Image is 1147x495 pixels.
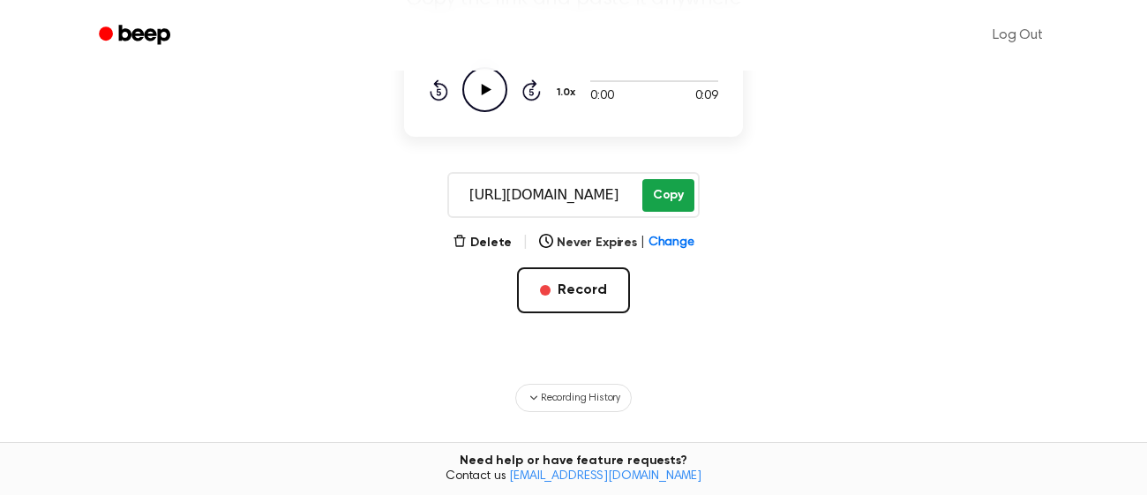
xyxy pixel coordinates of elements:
[641,234,645,252] span: |
[541,390,620,406] span: Recording History
[975,14,1061,56] a: Log Out
[695,87,718,106] span: 0:09
[590,87,613,106] span: 0:00
[642,179,694,212] button: Copy
[522,232,529,253] span: |
[515,384,632,412] button: Recording History
[509,470,701,483] a: [EMAIL_ADDRESS][DOMAIN_NAME]
[539,234,694,252] button: Never Expires|Change
[453,234,512,252] button: Delete
[555,78,581,108] button: 1.0x
[11,469,1136,485] span: Contact us
[86,19,186,53] a: Beep
[648,234,694,252] span: Change
[517,267,629,313] button: Record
